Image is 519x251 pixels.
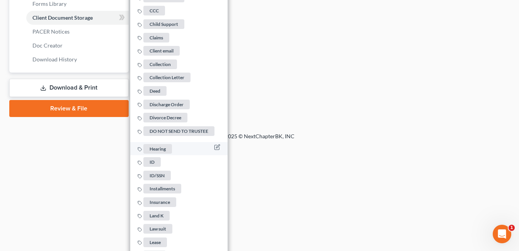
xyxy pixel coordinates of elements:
[26,53,129,66] a: Download History
[144,224,173,234] span: Law suit
[32,28,70,35] span: PACER Notices
[138,172,172,178] a: ID/SSN
[26,25,129,39] a: PACER Notices
[138,61,179,67] a: Collection
[509,225,515,231] span: 1
[138,114,189,120] a: Divorce Decree
[26,11,129,25] a: Client Document Storage
[138,145,174,152] a: Hearing
[144,126,215,136] span: DO NOT SEND TO TRUSTEE
[144,33,170,42] span: Claims
[144,157,161,167] span: ID
[138,47,181,54] a: Client email
[144,197,177,207] span: Insurance
[138,198,178,205] a: Insurance
[138,185,183,192] a: Installments
[9,100,129,117] a: Review & File
[144,113,188,122] span: Divorce Decree
[32,56,77,63] span: Download History
[138,239,168,245] a: Lease
[138,7,167,14] a: CCC
[138,87,168,94] a: Deed
[138,158,162,165] a: ID
[9,79,129,97] a: Download & Print
[493,225,511,243] iframe: Intercom live chat
[144,6,165,15] span: CCC
[144,237,167,247] span: Lease
[144,100,190,109] span: Discharge Order
[144,73,191,82] span: Collection Letter
[32,0,66,7] span: Forms Library
[144,86,167,96] span: Deed
[32,14,93,21] span: Client Document Storage
[144,211,170,220] span: Land K
[144,171,171,180] span: ID/SSN
[39,132,480,146] div: 2025 © NextChapterBK, INC
[144,46,180,56] span: Client email
[138,74,192,80] a: Collection Letter
[138,101,191,107] a: Discharge Order
[144,59,177,69] span: Collection
[144,144,172,154] span: Hearing
[144,184,182,193] span: Installments
[138,20,186,27] a: Child Support
[138,212,171,219] a: Land K
[26,39,129,53] a: Doc Creator
[138,225,174,232] a: Law suit
[138,34,171,41] a: Claims
[138,127,216,134] a: DO NOT SEND TO TRUSTEE
[32,42,63,49] span: Doc Creator
[144,19,185,29] span: Child Support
